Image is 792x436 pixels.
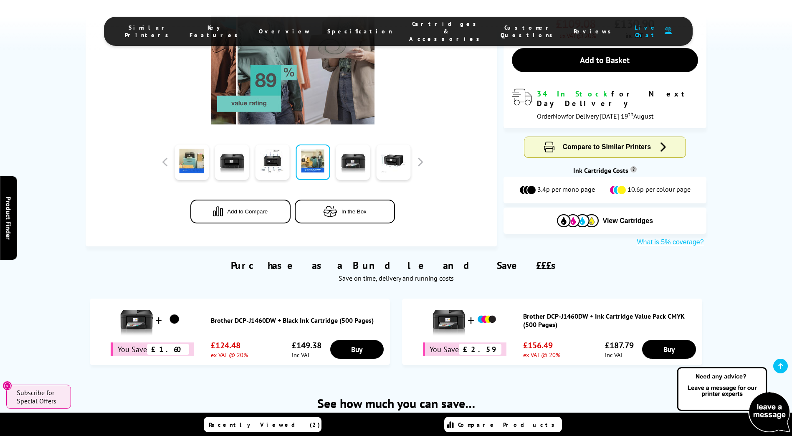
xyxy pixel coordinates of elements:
button: Add to Compare [190,200,291,223]
span: View Cartridges [603,217,653,225]
span: £1.60 [147,344,189,355]
span: Key Features [190,24,242,39]
a: Add to Basket [512,48,698,72]
span: ex VAT @ 20% [211,351,248,359]
span: Recently Viewed (2) [209,421,320,428]
button: What is 5% coverage? [635,238,706,246]
div: You Save [423,342,506,356]
span: Product Finder [4,197,13,240]
div: modal_delivery [512,89,698,120]
a: Compare Products [444,417,562,432]
span: Reviews [574,28,615,35]
span: Now [553,112,566,120]
span: 10.6p per colour page [628,185,691,195]
div: You Save [111,342,194,356]
img: Cartridges [557,214,599,227]
span: Order for Delivery [DATE] 19 August [537,112,653,120]
button: Compare to Similar Printers [524,137,686,157]
a: Brother DCP-J1460DW + Ink Cartridge Value Pack CMYK (500 Pages) [523,312,698,329]
span: inc VAT [605,351,634,359]
span: Live Chat [632,24,660,39]
span: In the Box [342,208,367,215]
div: for Next Day Delivery [537,89,698,108]
span: Add to Compare [227,208,268,215]
div: Ink Cartridge Costs [504,166,706,175]
span: £2.59 [459,344,501,355]
span: £187.79 [605,340,634,351]
span: Subscribe for Special Offers [17,388,63,405]
button: View Cartridges [510,214,700,228]
span: 34 In Stock [537,89,611,99]
a: Buy [642,340,696,359]
a: Brother DCP-J1460DW + Black Ink Cartridge (500 Pages) [211,316,386,324]
img: Brother DCP-J1460DW + Black Ink Cartridge (500 Pages) [164,309,185,330]
span: Compare to Similar Printers [563,143,651,150]
span: £156.49 [523,340,560,351]
img: Brother DCP-J1460DW + Ink Cartridge Value Pack CMYK (500 Pages) [432,303,466,336]
span: Compare Products [458,421,559,428]
img: Brother DCP-J1460DW + Ink Cartridge Value Pack CMYK (500 Pages) [476,309,497,330]
button: Close [3,381,12,390]
a: Recently Viewed (2) [204,417,321,432]
a: Buy [330,340,384,359]
span: £149.38 [292,340,321,351]
img: Open Live Chat window [675,366,792,434]
span: inc VAT [292,351,321,359]
span: Customer Questions [501,24,557,39]
span: See how much you can save… [86,395,706,411]
span: Specification [327,28,392,35]
div: Purchase as a Bundle and Save £££s [86,246,706,286]
span: Cartridges & Accessories [409,20,484,43]
span: Similar Printers [125,24,173,39]
img: user-headset-duotone.svg [665,27,672,35]
img: Brother DCP-J1460DW + Black Ink Cartridge (500 Pages) [120,303,153,336]
div: Save on time, delivery and running costs [96,274,696,282]
sup: Cost per page [630,166,637,172]
sup: th [628,110,633,118]
button: In the Box [295,200,395,223]
span: Overview [259,28,311,35]
span: £124.48 [211,340,248,351]
span: 3.4p per mono page [537,185,595,195]
span: ex VAT @ 20% [523,351,560,359]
